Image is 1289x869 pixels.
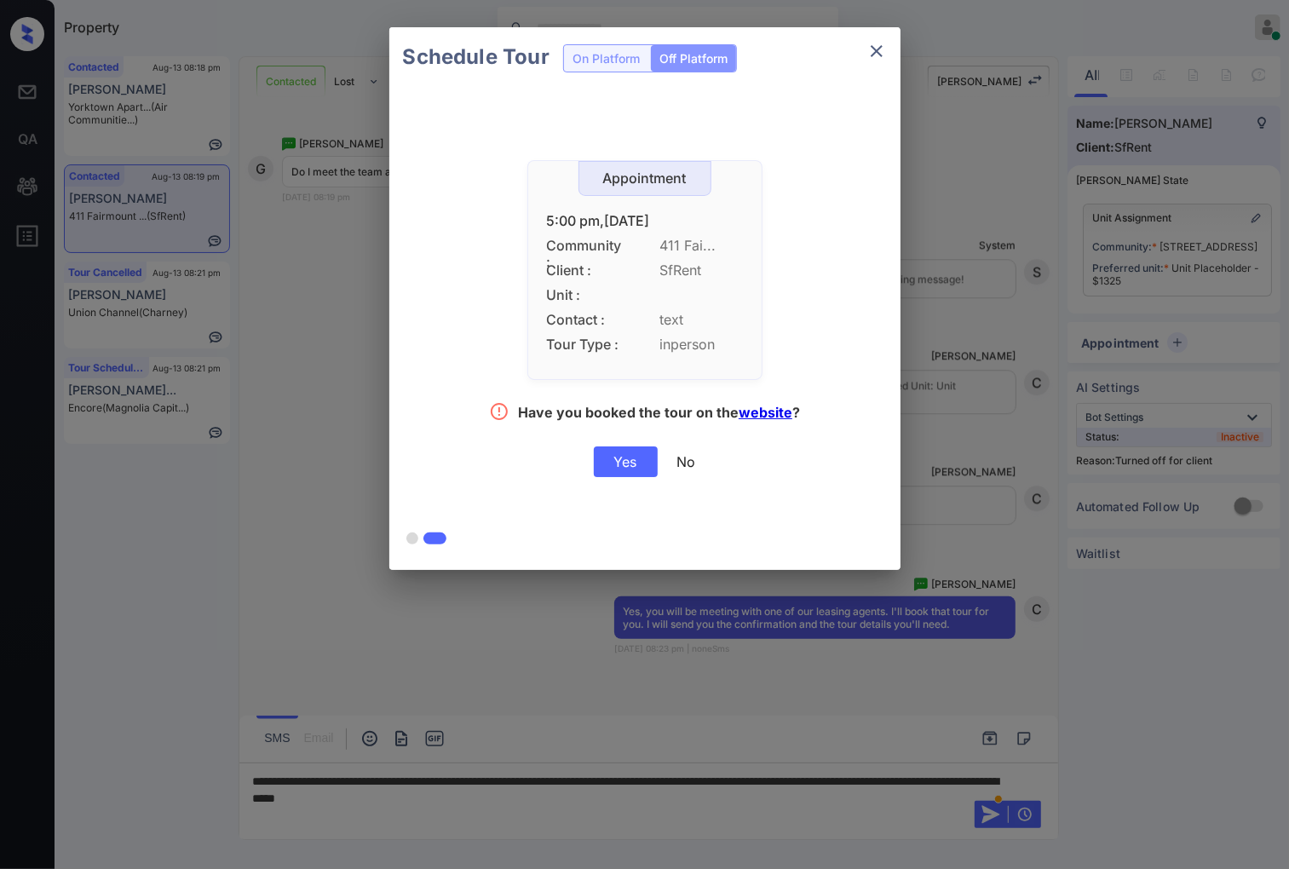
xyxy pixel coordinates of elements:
[860,34,894,68] button: close
[660,238,743,254] span: 411 Fai...
[547,213,743,229] div: 5:00 pm,[DATE]
[547,337,624,353] span: Tour Type :
[579,170,711,187] div: Appointment
[547,287,624,303] span: Unit :
[389,27,563,87] h2: Schedule Tour
[518,404,800,425] div: Have you booked the tour on the ?
[660,312,743,328] span: text
[660,337,743,353] span: inperson
[547,262,624,279] span: Client :
[594,446,658,477] div: Yes
[547,238,624,254] span: Community :
[660,262,743,279] span: SfRent
[547,312,624,328] span: Contact :
[739,404,792,421] a: website
[677,453,696,470] div: No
